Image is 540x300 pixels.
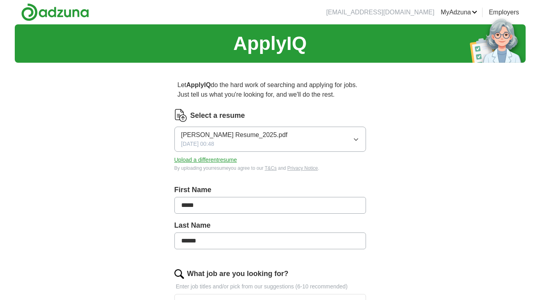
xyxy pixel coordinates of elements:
a: Employers [489,8,519,17]
span: [DATE] 00:48 [181,140,214,148]
img: Adzuna logo [21,3,89,21]
img: search.png [174,269,184,279]
div: By uploading your resume you agree to our and . [174,165,366,172]
label: What job are you looking for? [187,268,289,279]
label: Last Name [174,220,366,231]
button: [PERSON_NAME] Resume_2025.pdf[DATE] 00:48 [174,127,366,152]
strong: ApplyIQ [186,81,211,88]
h1: ApplyIQ [233,29,307,58]
p: Let do the hard work of searching and applying for jobs. Just tell us what you're looking for, an... [174,77,366,103]
label: First Name [174,185,366,195]
a: T&Cs [265,165,277,171]
li: [EMAIL_ADDRESS][DOMAIN_NAME] [326,8,434,17]
label: Select a resume [190,110,245,121]
p: Enter job titles and/or pick from our suggestions (6-10 recommended) [174,282,366,291]
a: Privacy Notice [287,165,318,171]
button: Upload a differentresume [174,156,237,164]
a: MyAdzuna [441,8,477,17]
img: CV Icon [174,109,187,122]
span: [PERSON_NAME] Resume_2025.pdf [181,130,288,140]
